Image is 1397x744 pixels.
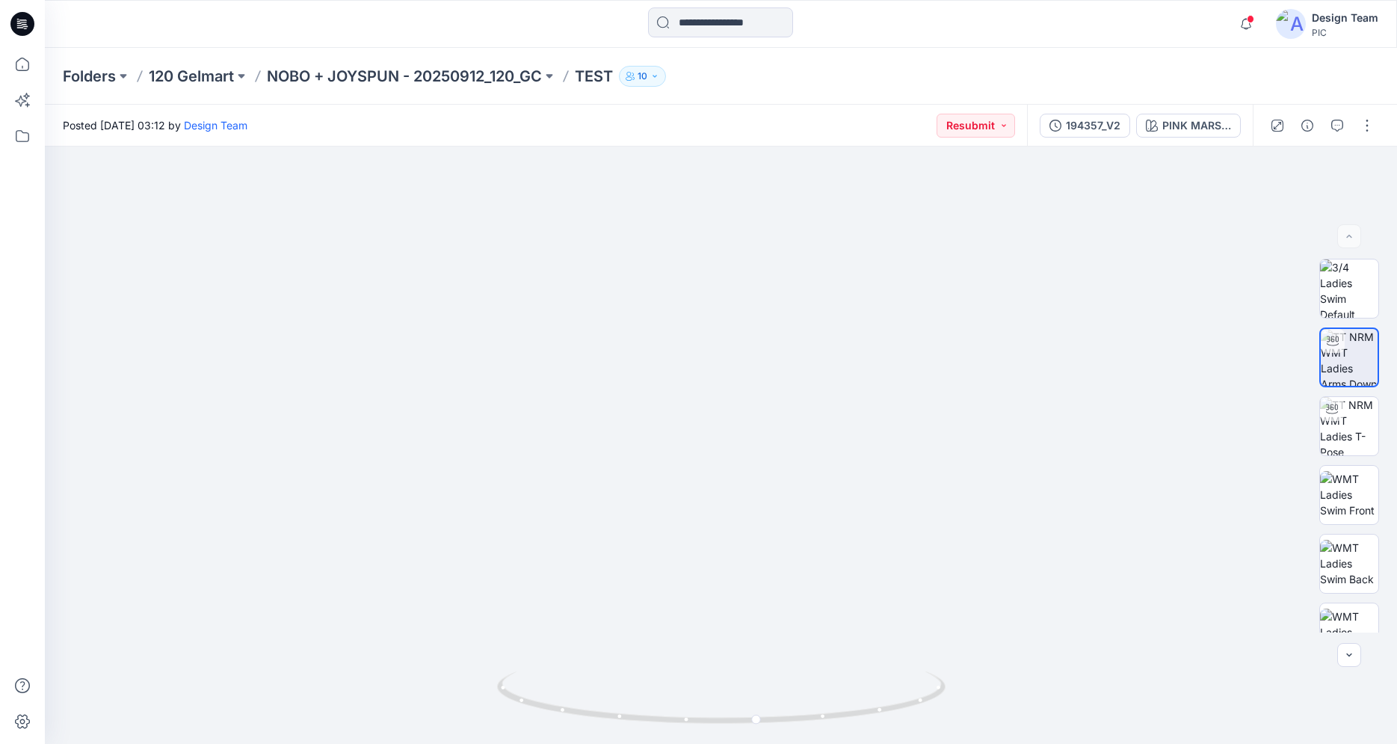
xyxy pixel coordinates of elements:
div: PINK MARSHMALLOW [1162,117,1231,134]
img: TT NRM WMT Ladies Arms Down [1321,329,1378,386]
img: WMT Ladies Swim Front [1320,471,1378,518]
img: WMT Ladies Swim Back [1320,540,1378,587]
button: PINK MARSHMALLOW [1136,114,1241,138]
div: PIC [1312,27,1378,38]
img: TT NRM WMT Ladies T-Pose [1320,397,1378,455]
button: 10 [619,66,666,87]
a: Design Team [184,119,247,132]
button: 194357_V2 [1040,114,1130,138]
img: WMT Ladies Swim Left [1320,609,1378,656]
p: 10 [638,68,647,84]
button: Details [1295,114,1319,138]
img: avatar [1276,9,1306,39]
a: Folders [63,66,116,87]
a: 120 Gelmart [149,66,234,87]
img: 3/4 Ladies Swim Default [1320,259,1378,318]
span: Posted [DATE] 03:12 by [63,117,247,133]
p: TEST [575,66,613,87]
div: 194357_V2 [1066,117,1120,134]
a: NOBO + JOYSPUN - 20250912_120_GC [267,66,542,87]
div: Design Team [1312,9,1378,27]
